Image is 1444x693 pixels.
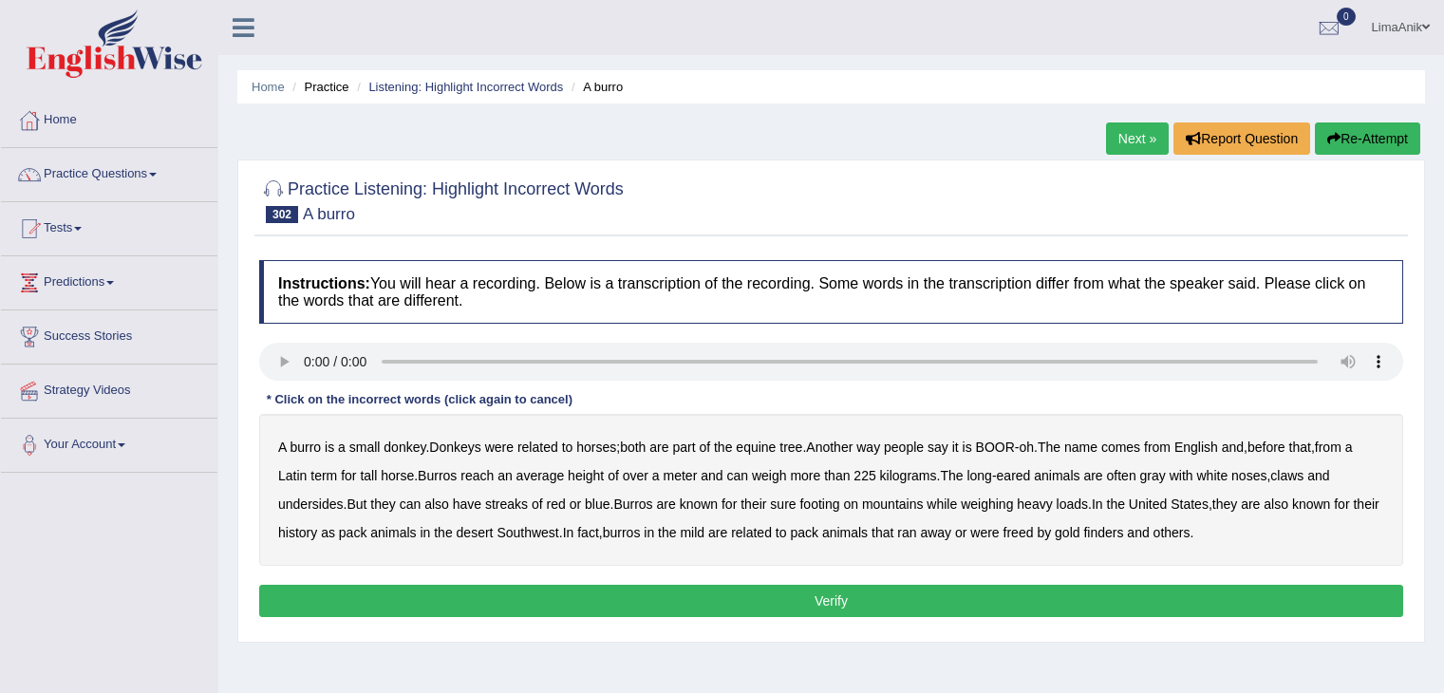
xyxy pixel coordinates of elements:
[613,496,652,512] b: Burros
[1127,525,1149,540] b: and
[259,176,624,223] h2: Practice Listening: Highlight Incorrect Words
[424,496,449,512] b: also
[680,496,718,512] b: known
[880,468,937,483] b: kilograms
[321,525,335,540] b: as
[940,468,963,483] b: The
[722,496,737,512] b: for
[955,525,966,540] b: or
[259,585,1403,617] button: Verify
[608,468,619,483] b: of
[603,525,641,540] b: burros
[657,496,676,512] b: are
[434,525,452,540] b: the
[547,496,566,512] b: red
[429,440,480,455] b: Donkeys
[1264,496,1288,512] b: also
[843,496,858,512] b: on
[1334,496,1349,512] b: for
[620,440,646,455] b: both
[1083,525,1123,540] b: finders
[1034,468,1079,483] b: animals
[1315,440,1341,455] b: from
[577,525,599,540] b: fact
[460,468,494,483] b: reach
[1,94,217,141] a: Home
[1144,440,1171,455] b: from
[1170,468,1193,483] b: with
[731,525,772,540] b: related
[708,525,727,540] b: are
[1038,440,1060,455] b: The
[278,525,317,540] b: history
[370,496,395,512] b: they
[1171,496,1209,512] b: States
[806,440,853,455] b: Another
[562,440,573,455] b: to
[997,468,1031,483] b: eared
[699,440,710,455] b: of
[497,525,558,540] b: Southwest
[853,468,875,483] b: 225
[278,496,344,512] b: undersides
[672,440,695,455] b: part
[278,275,370,291] b: Instructions:
[338,440,346,455] b: a
[266,206,298,223] span: 302
[664,468,698,483] b: meter
[1247,440,1285,455] b: before
[1337,8,1356,26] span: 0
[770,496,796,512] b: sure
[741,496,766,512] b: their
[897,525,916,540] b: ran
[516,468,565,483] b: average
[1083,468,1102,483] b: are
[252,80,285,94] a: Home
[1174,440,1218,455] b: English
[290,440,321,455] b: burro
[576,440,616,455] b: horses
[1,202,217,250] a: Tests
[1106,122,1169,155] a: Next »
[1092,496,1103,512] b: In
[517,440,558,455] b: related
[1153,525,1191,540] b: others
[1107,496,1125,512] b: the
[259,390,580,408] div: * Click on the incorrect words (click again to cancel)
[872,525,893,540] b: that
[1129,496,1167,512] b: United
[1,419,217,466] a: Your Account
[644,525,654,540] b: in
[736,440,776,455] b: equine
[790,525,818,540] b: pack
[278,440,287,455] b: A
[1037,525,1051,540] b: by
[1292,496,1330,512] b: known
[349,440,381,455] b: small
[341,468,356,483] b: for
[259,260,1403,324] h4: You will hear a recording. Below is a transcription of the recording. Some words in the transcrip...
[1173,122,1310,155] button: Report Question
[1270,468,1303,483] b: claws
[1289,440,1311,455] b: that
[649,440,668,455] b: are
[884,440,924,455] b: people
[568,468,604,483] b: height
[570,496,581,512] b: or
[1241,496,1260,512] b: are
[1,365,217,412] a: Strategy Videos
[532,496,543,512] b: of
[961,496,1013,512] b: weighing
[563,525,574,540] b: In
[1107,468,1136,483] b: often
[658,525,676,540] b: the
[497,468,513,483] b: an
[927,496,957,512] b: while
[1212,496,1237,512] b: they
[1064,440,1097,455] b: name
[1307,468,1329,483] b: and
[278,468,307,483] b: Latin
[652,468,660,483] b: a
[970,525,999,540] b: were
[752,468,787,483] b: weigh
